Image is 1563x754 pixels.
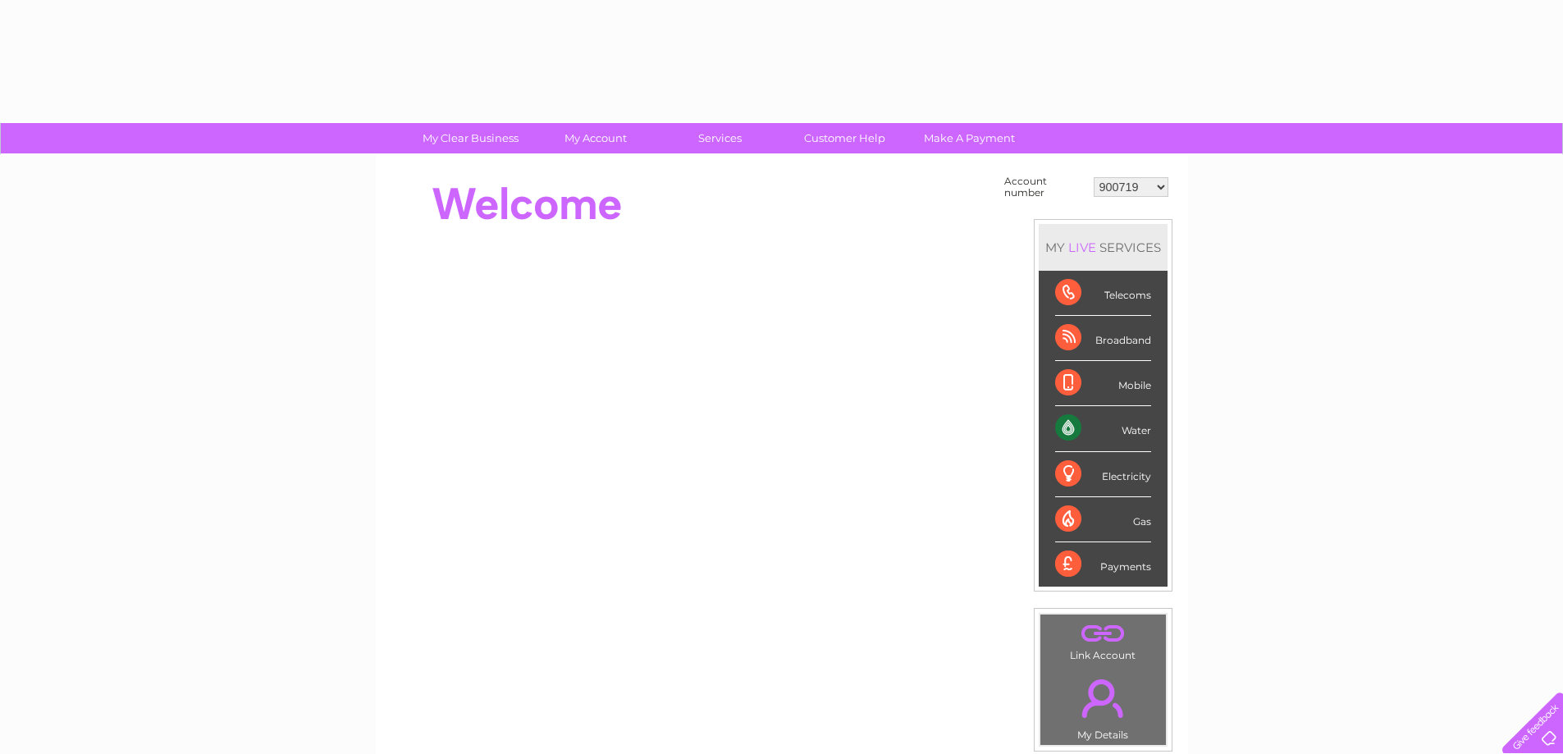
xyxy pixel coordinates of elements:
[1055,542,1151,587] div: Payments
[1055,271,1151,316] div: Telecoms
[1055,452,1151,497] div: Electricity
[902,123,1037,153] a: Make A Payment
[652,123,788,153] a: Services
[1044,619,1162,647] a: .
[1040,665,1167,746] td: My Details
[1000,171,1090,203] td: Account number
[1055,497,1151,542] div: Gas
[1039,224,1168,271] div: MY SERVICES
[403,123,538,153] a: My Clear Business
[1055,316,1151,361] div: Broadband
[1055,406,1151,451] div: Water
[1055,361,1151,406] div: Mobile
[1044,669,1162,727] a: .
[528,123,663,153] a: My Account
[1065,240,1099,255] div: LIVE
[777,123,912,153] a: Customer Help
[1040,614,1167,665] td: Link Account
